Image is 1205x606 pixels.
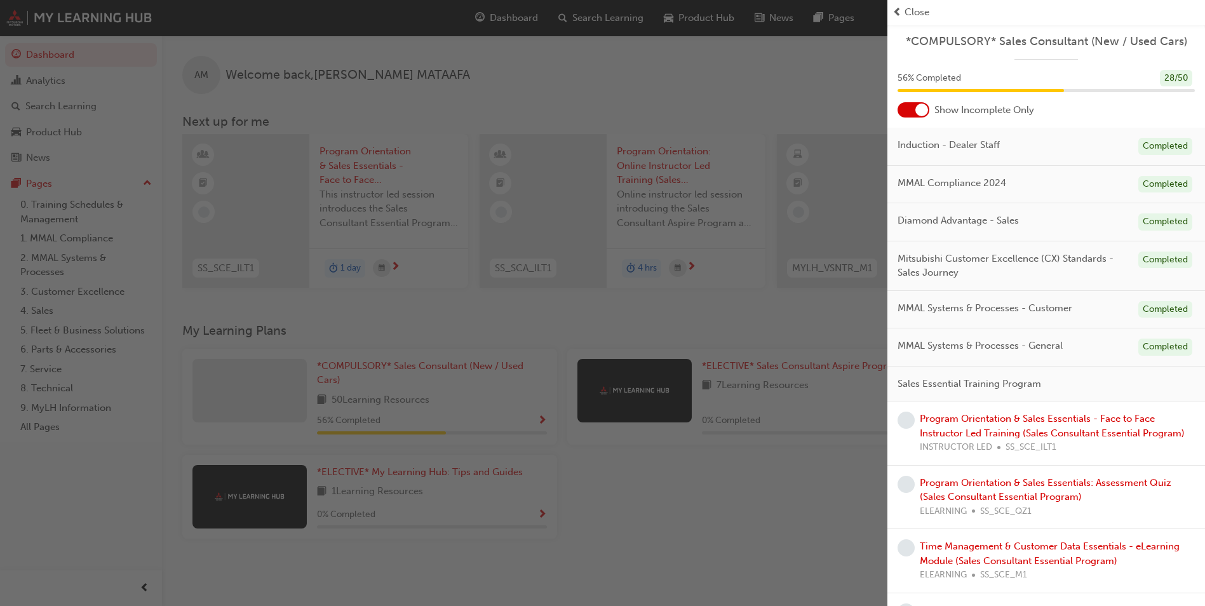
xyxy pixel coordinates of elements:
[898,412,915,429] span: learningRecordVerb_NONE-icon
[905,5,929,20] span: Close
[1138,339,1192,356] div: Completed
[1006,440,1056,455] span: SS_SCE_ILT1
[892,5,902,20] span: prev-icon
[920,440,992,455] span: INSTRUCTOR LED
[980,568,1027,582] span: SS_SCE_M1
[898,377,1041,391] span: Sales Essential Training Program
[892,5,1200,20] button: prev-iconClose
[920,477,1171,503] a: Program Orientation & Sales Essentials: Assessment Quiz (Sales Consultant Essential Program)
[898,176,1006,191] span: MMAL Compliance 2024
[1138,213,1192,231] div: Completed
[1138,301,1192,318] div: Completed
[898,339,1063,353] span: MMAL Systems & Processes - General
[934,103,1034,118] span: Show Incomplete Only
[898,252,1128,280] span: Mitsubishi Customer Excellence (CX) Standards - Sales Journey
[898,213,1019,228] span: Diamond Advantage - Sales
[898,539,915,556] span: learningRecordVerb_NONE-icon
[1138,252,1192,269] div: Completed
[920,541,1180,567] a: Time Management & Customer Data Essentials - eLearning Module (Sales Consultant Essential Program)
[920,504,967,519] span: ELEARNING
[898,301,1072,316] span: MMAL Systems & Processes - Customer
[920,568,967,582] span: ELEARNING
[898,138,1000,152] span: Induction - Dealer Staff
[898,476,915,493] span: learningRecordVerb_NONE-icon
[980,504,1032,519] span: SS_SCE_QZ1
[898,71,961,86] span: 56 % Completed
[898,34,1195,49] a: *COMPULSORY* Sales Consultant (New / Used Cars)
[1160,70,1192,87] div: 28 / 50
[920,413,1185,439] a: Program Orientation & Sales Essentials - Face to Face Instructor Led Training (Sales Consultant E...
[1138,138,1192,155] div: Completed
[1138,176,1192,193] div: Completed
